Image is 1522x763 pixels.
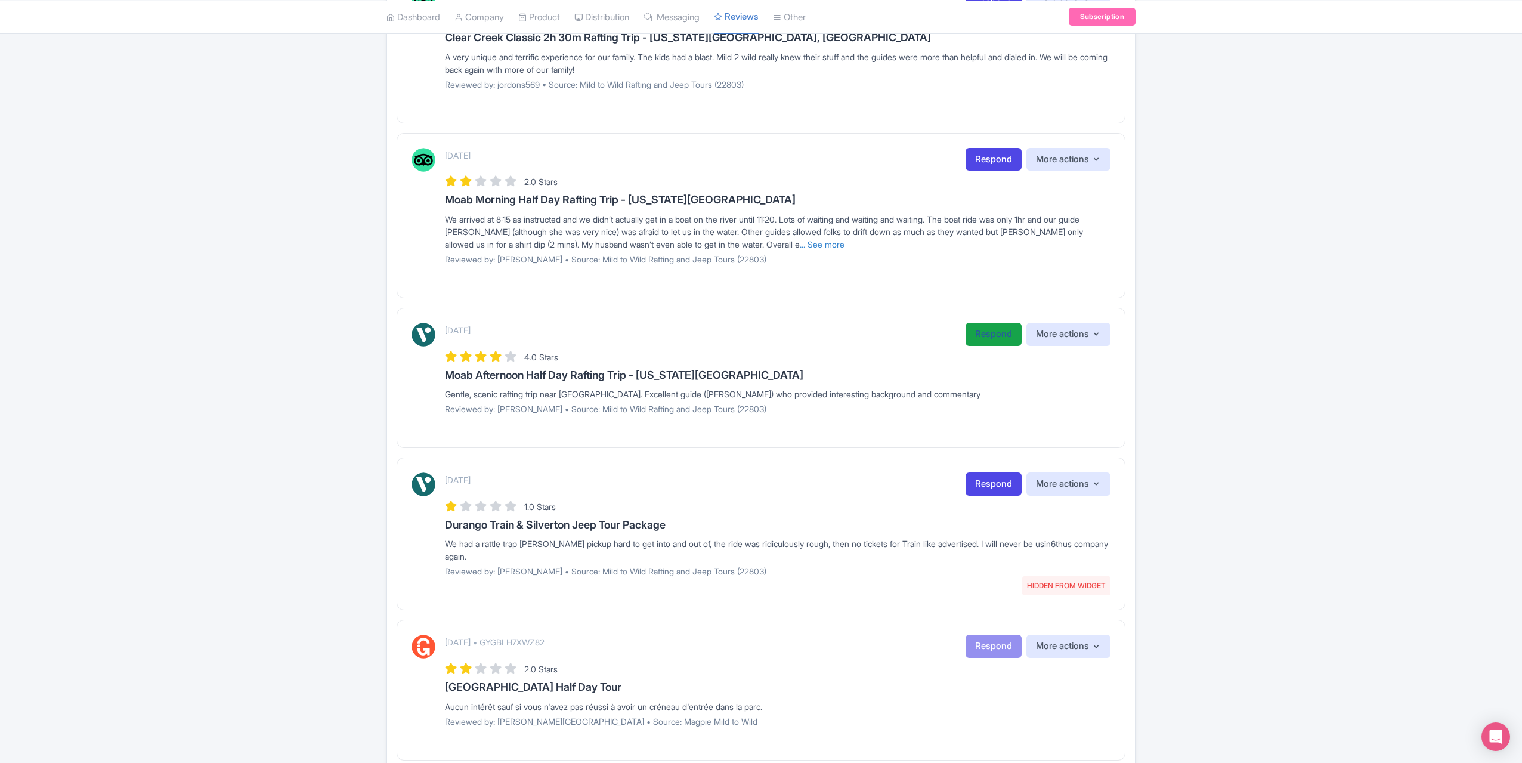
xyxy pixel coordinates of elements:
[1481,722,1510,751] div: Open Intercom Messenger
[966,635,1022,658] button: Respond
[1026,635,1110,658] button: More actions
[1026,472,1110,496] button: More actions
[445,78,1110,91] p: Reviewed by: jordons569 • Source: Mild to Wild Rafting and Jeep Tours (22803)
[524,502,556,512] span: 1.0 Stars
[524,664,558,674] span: 2.0 Stars
[518,1,560,33] a: Product
[445,565,1110,577] p: Reviewed by: [PERSON_NAME] • Source: Mild to Wild Rafting and Jeep Tours (22803)
[445,213,1110,251] div: We arrived at 8:15 as instructed and we didn’t actually get in a boat on the river until 11:20. L...
[524,352,558,362] span: 4.0 Stars
[445,715,1110,728] p: Reviewed by: [PERSON_NAME][GEOGRAPHIC_DATA] • Source: Magpie Mild to Wild
[445,253,1110,265] p: Reviewed by: [PERSON_NAME] • Source: Mild to Wild Rafting and Jeep Tours (22803)
[445,403,1110,415] p: Reviewed by: [PERSON_NAME] • Source: Mild to Wild Rafting and Jeep Tours (22803)
[524,177,558,187] span: 2.0 Stars
[445,636,545,648] p: [DATE] • GYGBLH7XWZ82
[773,1,806,33] a: Other
[574,1,629,33] a: Distribution
[412,635,435,659] img: GetYourGuide Logo
[966,148,1022,171] a: Respond
[454,1,504,33] a: Company
[1022,576,1110,595] span: HIDDEN FROM WIDGET
[1026,323,1110,346] button: More actions
[1026,148,1110,171] button: More actions
[445,681,1110,693] h3: [GEOGRAPHIC_DATA] Half Day Tour
[445,700,1110,713] div: Aucun intérêt sauf si vous n'avez pas réussi à avoir un créneau d'entrée dans la parc.
[966,323,1022,346] a: Respond
[445,474,471,486] p: [DATE]
[800,239,844,249] a: ... See more
[412,472,435,496] img: Viator Logo
[445,369,1110,381] h3: Moab Afternoon Half Day Rafting Trip - [US_STATE][GEOGRAPHIC_DATA]
[412,323,435,347] img: Viator Logo
[445,149,471,162] p: [DATE]
[644,1,700,33] a: Messaging
[445,51,1110,76] div: A very unique and terrific experience for our family. The kids had a blast. Mild 2 wild really kn...
[966,472,1022,496] a: Respond
[386,1,440,33] a: Dashboard
[445,32,1110,44] h3: Clear Creek Classic 2h 30m Rafting Trip - [US_STATE][GEOGRAPHIC_DATA], [GEOGRAPHIC_DATA]
[1069,8,1136,26] a: Subscription
[445,194,1110,206] h3: Moab Morning Half Day Rafting Trip - [US_STATE][GEOGRAPHIC_DATA]
[445,538,1110,563] div: We had a rattle trap [PERSON_NAME] pickup hard to get into and out of, the ride was ridiculously ...
[445,324,471,336] p: [DATE]
[445,519,1110,531] h3: Durango Train & Silverton Jeep Tour Package
[412,148,435,172] img: Tripadvisor Logo
[445,388,1110,400] div: Gentle, scenic rafting trip near [GEOGRAPHIC_DATA]. Excellent guide ([PERSON_NAME]) who provided ...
